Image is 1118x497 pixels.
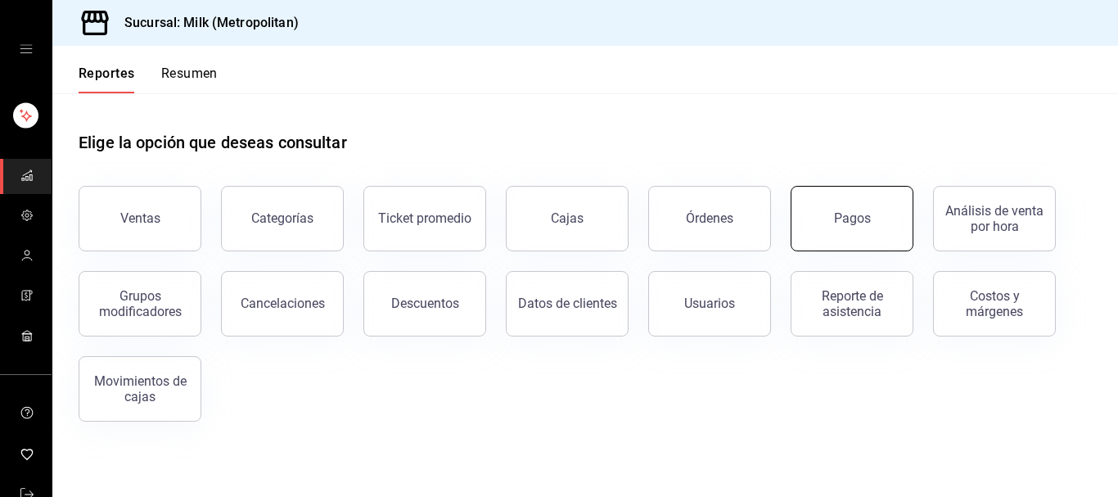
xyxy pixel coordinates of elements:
[551,209,584,228] div: Cajas
[518,296,617,311] div: Datos de clientes
[801,288,903,319] div: Reporte de asistencia
[79,186,201,251] button: Ventas
[20,43,33,56] button: open drawer
[933,271,1056,337] button: Costos y márgenes
[79,130,347,155] h1: Elige la opción que deseas consultar
[363,271,486,337] button: Descuentos
[251,210,313,226] div: Categorías
[79,66,135,93] button: Reportes
[791,186,913,251] button: Pagos
[648,271,771,337] button: Usuarios
[391,296,459,311] div: Descuentos
[378,210,471,226] div: Ticket promedio
[241,296,325,311] div: Cancelaciones
[933,186,1056,251] button: Análisis de venta por hora
[944,203,1045,234] div: Análisis de venta por hora
[506,186,629,251] a: Cajas
[79,356,201,422] button: Movimientos de cajas
[944,288,1045,319] div: Costos y márgenes
[648,186,771,251] button: Órdenes
[161,66,218,93] button: Resumen
[506,271,629,337] button: Datos de clientes
[791,271,913,337] button: Reporte de asistencia
[79,66,218,93] div: navigation tabs
[363,186,486,251] button: Ticket promedio
[834,210,871,226] div: Pagos
[89,373,191,404] div: Movimientos de cajas
[79,271,201,337] button: Grupos modificadores
[686,210,733,226] div: Órdenes
[111,13,299,33] h3: Sucursal: Milk (Metropolitan)
[684,296,735,311] div: Usuarios
[221,186,344,251] button: Categorías
[120,210,160,226] div: Ventas
[89,288,191,319] div: Grupos modificadores
[221,271,344,337] button: Cancelaciones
